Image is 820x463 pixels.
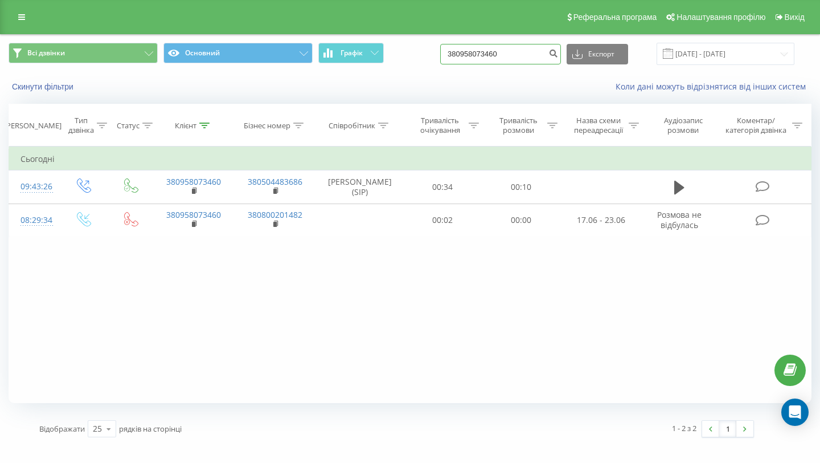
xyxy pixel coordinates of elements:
td: 00:00 [482,204,560,237]
span: Всі дзвінки [27,48,65,58]
td: 00:02 [404,204,482,237]
td: 17.06 - 23.06 [560,204,642,237]
input: Пошук за номером [440,44,561,64]
button: Скинути фільтри [9,82,79,92]
td: 00:34 [404,170,482,204]
a: Коли дані можуть відрізнятися вiд інших систем [616,81,811,92]
div: Тип дзвінка [68,116,94,135]
button: Всі дзвінки [9,43,158,63]
span: Реферальна програма [573,13,657,22]
td: Сьогодні [9,148,811,170]
span: рядків на сторінці [119,424,182,434]
span: Графік [341,49,363,57]
a: 380958073460 [166,209,221,220]
td: [PERSON_NAME] (SIP) [316,170,404,204]
span: Налаштування профілю [676,13,765,22]
button: Графік [318,43,384,63]
span: Розмова не відбулась [657,209,702,230]
div: Коментар/категорія дзвінка [723,116,789,135]
div: Тривалість очікування [414,116,466,135]
div: Тривалість розмови [492,116,544,135]
div: 25 [93,423,102,434]
span: Вихід [785,13,805,22]
a: 380504483686 [248,176,302,187]
button: Експорт [567,44,628,64]
a: 1 [719,421,736,437]
div: [PERSON_NAME] [4,121,61,131]
div: 08:29:34 [20,209,48,232]
div: Назва схеми переадресації [571,116,626,135]
a: 380800201482 [248,209,302,220]
div: Бізнес номер [244,121,290,131]
button: Основний [163,43,313,63]
td: 00:10 [482,170,560,204]
div: Open Intercom Messenger [781,399,809,426]
div: Клієнт [175,121,196,131]
div: 09:43:26 [20,176,48,198]
div: Статус [117,121,140,131]
div: 1 - 2 з 2 [672,423,696,434]
a: 380958073460 [166,176,221,187]
div: Співробітник [329,121,375,131]
span: Відображати [39,424,85,434]
div: Аудіозапис розмови [652,116,714,135]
